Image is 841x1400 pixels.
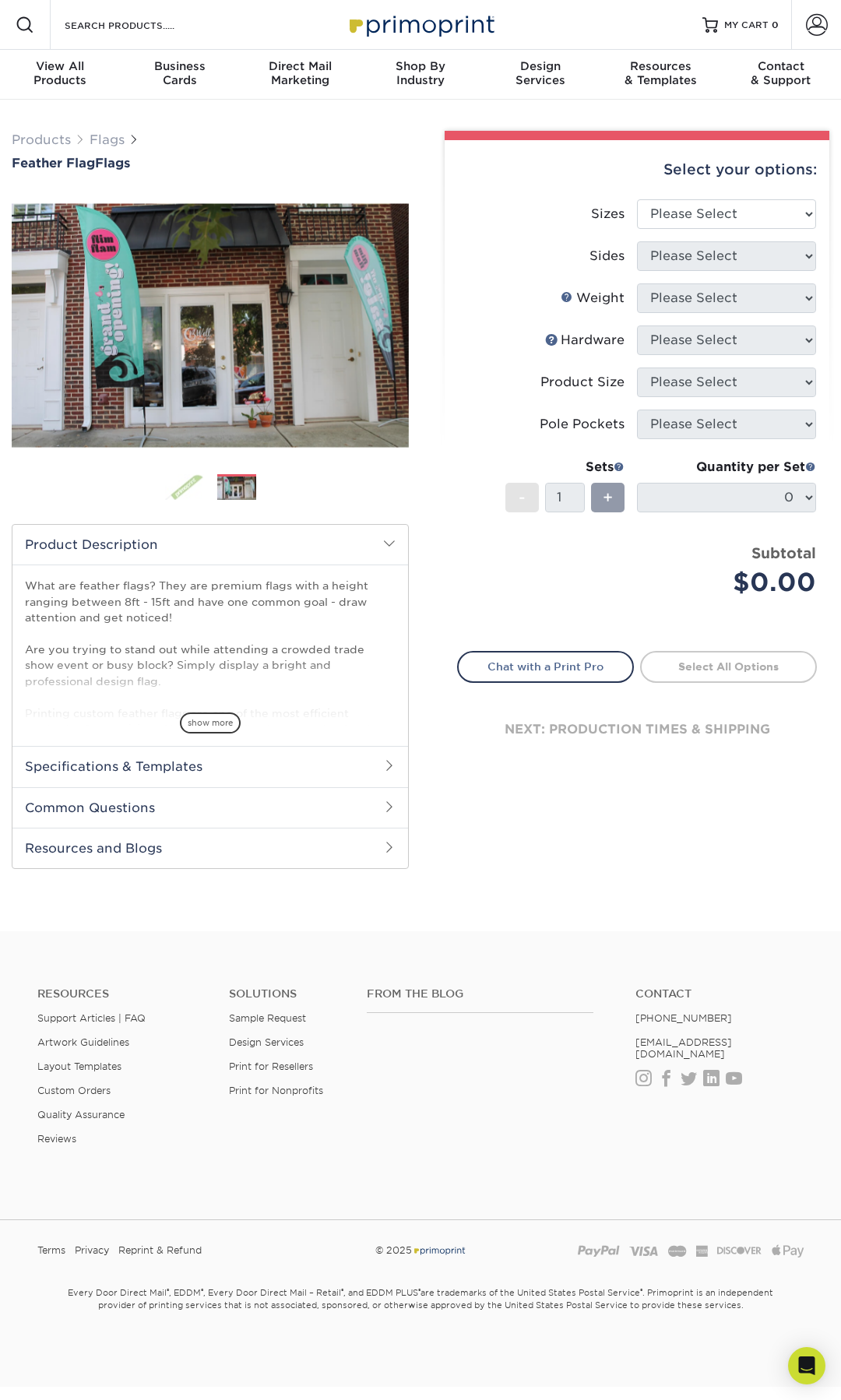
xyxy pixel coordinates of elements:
h2: Common Questions [12,787,408,828]
h2: Resources and Blogs [12,828,408,868]
img: Flags 01 [165,473,204,501]
input: SEARCH PRODUCTS..... [63,16,215,34]
span: Shop By [361,59,480,73]
a: Custom Orders [37,1085,111,1096]
sup: ® [341,1287,343,1295]
div: Product Size [540,373,625,392]
a: [PHONE_NUMBER] [635,1012,732,1024]
a: Chat with a Print Pro [457,651,634,682]
img: Feather Flag 02 [12,204,409,448]
h2: Product Description [12,525,408,565]
a: Sample Request [229,1012,306,1024]
a: Resources& Templates [600,50,720,100]
img: Primoprint [343,8,498,41]
iframe: Google Customer Reviews [4,1353,132,1395]
a: Print for Nonprofits [229,1085,323,1096]
a: Feather FlagFlags [12,156,409,171]
div: & Support [721,59,841,87]
span: + [603,486,613,509]
div: Sets [505,458,625,477]
a: Reprint & Refund [118,1239,202,1262]
span: MY CART [724,19,769,32]
a: Print for Resellers [229,1061,313,1072]
div: Services [480,59,600,87]
span: Design [480,59,600,73]
sup: ® [167,1287,169,1295]
a: Reviews [37,1133,76,1145]
div: Sides [589,247,625,266]
a: Layout Templates [37,1061,121,1072]
h4: Resources [37,987,206,1001]
div: Open Intercom Messenger [788,1347,825,1384]
div: Quantity per Set [637,458,816,477]
p: What are feather flags? They are premium flags with a height ranging between 8ft - 15ft and have ... [25,578,396,1007]
div: & Templates [600,59,720,87]
div: Marketing [241,59,361,87]
small: Every Door Direct Mail , EDDM , Every Door Direct Mail – Retail , and EDDM PLUS are trademarks of... [12,1281,829,1349]
a: Terms [37,1239,65,1262]
span: 0 [772,19,779,30]
span: show more [180,712,241,733]
a: Products [12,132,71,147]
h4: From the Blog [367,987,593,1001]
div: Pole Pockets [540,415,625,434]
div: next: production times & shipping [457,683,817,776]
a: BusinessCards [120,50,240,100]
img: Flags 02 [217,477,256,501]
h1: Flags [12,156,409,171]
label: Hardware [458,325,637,355]
a: Contact& Support [721,50,841,100]
div: © 2025 [289,1239,552,1262]
span: - [519,486,526,509]
a: Select All Options [640,651,817,682]
h4: Solutions [229,987,343,1001]
a: Artwork Guidelines [37,1036,129,1048]
div: Select your options: [457,140,817,199]
a: Flags [90,132,125,147]
span: Resources [600,59,720,73]
strong: Subtotal [751,544,816,561]
div: Weight [561,289,625,308]
sup: ® [418,1287,420,1295]
a: Support Articles | FAQ [37,1012,146,1024]
a: Privacy [75,1239,109,1262]
a: Contact [635,987,804,1001]
div: Cards [120,59,240,87]
sup: ® [640,1287,642,1295]
a: Design Services [229,1036,304,1048]
div: Industry [361,59,480,87]
a: Direct MailMarketing [241,50,361,100]
h2: Specifications & Templates [12,746,408,786]
span: Contact [721,59,841,73]
img: Primoprint [412,1244,466,1256]
div: $0.00 [649,564,816,601]
span: Feather Flag [12,156,95,171]
span: Business [120,59,240,73]
a: Shop ByIndustry [361,50,480,100]
a: [EMAIL_ADDRESS][DOMAIN_NAME] [635,1036,732,1060]
span: Direct Mail [241,59,361,73]
sup: ® [201,1287,203,1295]
a: DesignServices [480,50,600,100]
a: Quality Assurance [37,1109,125,1120]
div: Sizes [591,205,625,223]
